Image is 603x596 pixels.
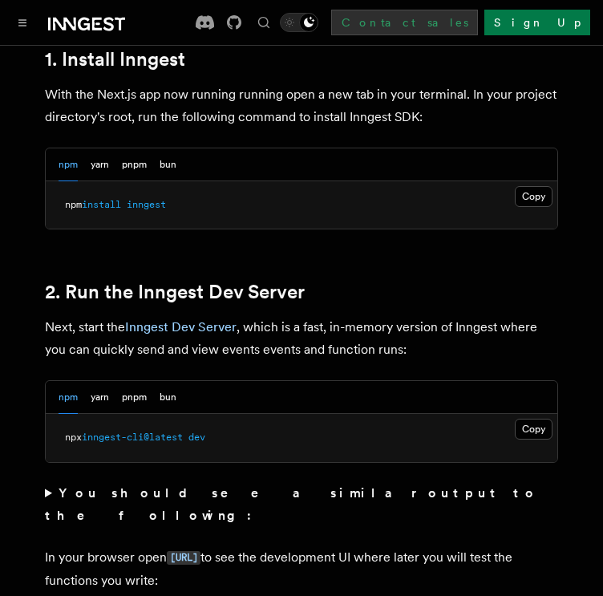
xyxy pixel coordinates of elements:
[65,432,82,443] span: npx
[160,381,176,414] button: bun
[127,199,166,210] span: inngest
[82,432,183,443] span: inngest-cli@latest
[45,316,558,361] p: Next, start the , which is a fast, in-memory version of Inngest where you can quickly send and vi...
[91,148,109,181] button: yarn
[515,419,552,440] button: Copy
[515,186,552,207] button: Copy
[125,319,237,334] a: Inngest Dev Server
[167,551,200,565] code: [URL]
[82,199,121,210] span: install
[45,482,558,527] summary: You should see a similar output to the following:
[280,13,318,32] button: Toggle dark mode
[188,432,205,443] span: dev
[122,381,147,414] button: pnpm
[160,148,176,181] button: bun
[59,381,78,414] button: npm
[484,10,590,35] a: Sign Up
[59,148,78,181] button: npm
[13,13,32,32] button: Toggle navigation
[45,281,305,303] a: 2. Run the Inngest Dev Server
[254,13,273,32] button: Find something...
[45,546,558,592] p: In your browser open to see the development UI where later you will test the functions you write:
[122,148,147,181] button: pnpm
[45,48,185,71] a: 1. Install Inngest
[65,199,82,210] span: npm
[45,83,558,128] p: With the Next.js app now running running open a new tab in your terminal. In your project directo...
[331,10,478,35] a: Contact sales
[167,549,200,565] a: [URL]
[45,485,538,523] strong: You should see a similar output to the following:
[91,381,109,414] button: yarn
